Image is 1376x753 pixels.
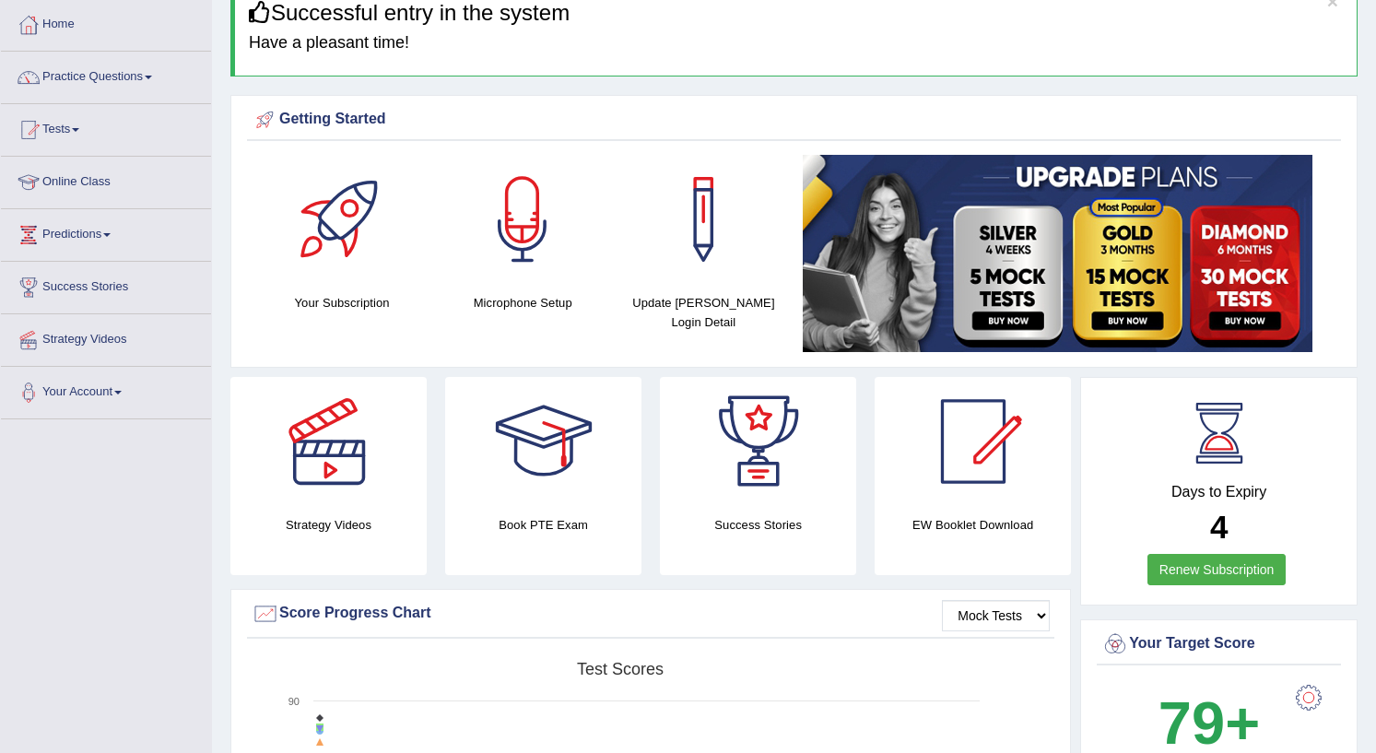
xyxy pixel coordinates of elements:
div: Score Progress Chart [252,600,1050,628]
b: 4 [1210,509,1228,545]
h4: Update [PERSON_NAME] Login Detail [622,293,784,332]
text: 90 [288,696,300,707]
h4: EW Booklet Download [875,515,1071,535]
a: Your Account [1,367,211,413]
a: Tests [1,104,211,150]
a: Predictions [1,209,211,255]
h4: Book PTE Exam [445,515,641,535]
a: Online Class [1,157,211,203]
h4: Days to Expiry [1101,484,1336,500]
tspan: Test scores [577,660,664,678]
h4: Success Stories [660,515,856,535]
a: Strategy Videos [1,314,211,360]
div: Getting Started [252,106,1336,134]
a: Renew Subscription [1147,554,1287,585]
a: Success Stories [1,262,211,308]
div: Your Target Score [1101,630,1336,658]
h4: Have a pleasant time! [249,34,1343,53]
h4: Microphone Setup [441,293,604,312]
a: Practice Questions [1,52,211,98]
h4: Strategy Videos [230,515,427,535]
img: small5.jpg [803,155,1312,352]
h3: Successful entry in the system [249,1,1343,25]
h4: Your Subscription [261,293,423,312]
